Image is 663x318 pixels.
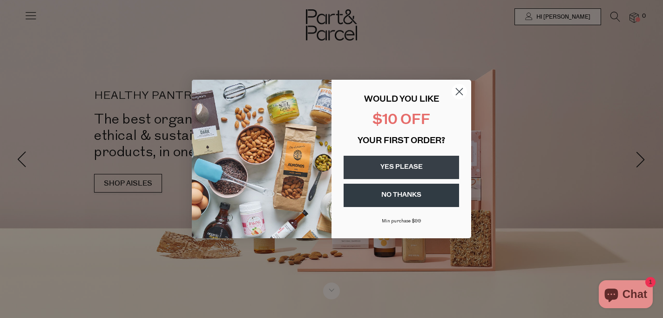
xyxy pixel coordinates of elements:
[364,96,439,104] span: WOULD YOU LIKE
[344,156,459,179] button: YES PLEASE
[358,137,445,145] span: YOUR FIRST ORDER?
[382,219,421,224] span: Min purchase $99
[344,184,459,207] button: NO THANKS
[451,83,467,100] button: Close dialog
[372,113,430,128] span: $10 OFF
[192,80,331,238] img: 43fba0fb-7538-40bc-babb-ffb1a4d097bc.jpeg
[596,280,656,311] inbox-online-store-chat: Shopify online store chat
